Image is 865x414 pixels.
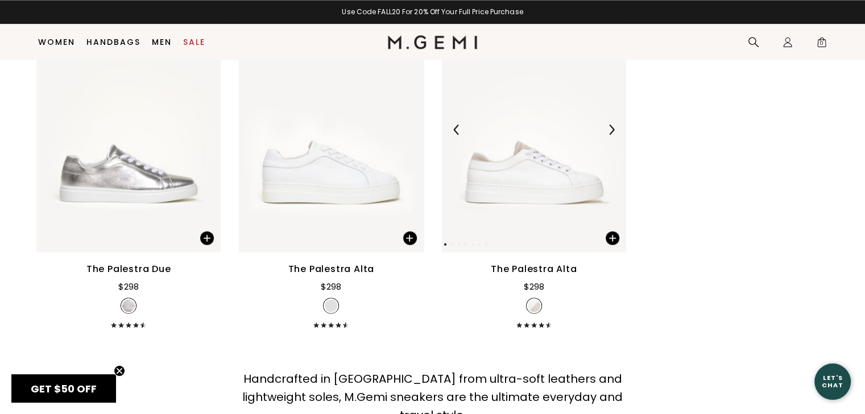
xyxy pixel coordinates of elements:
div: The Palestra Alta [288,262,375,276]
div: GET $50 OFFClose teaser [11,374,116,403]
img: v_7246746091579_SWATCH_50x.jpg [528,299,540,312]
span: 0 [816,39,827,50]
a: Men [152,37,172,47]
div: $298 [321,280,341,294]
img: v_7268668178491_SWATCH_50x.jpg [122,299,135,312]
button: Close teaser [114,365,125,377]
a: The Palestra AltaThe Palestra AltaThe Palestra Alta$298 [239,7,423,328]
div: $298 [118,280,139,294]
span: GET $50 OFF [31,382,97,396]
img: Next Arrow [606,124,616,135]
div: The Palestra Due [86,262,171,276]
a: The Palestra DueThe Palestra DueThe Palestra Due$298 [36,7,221,328]
div: $298 [524,280,544,294]
a: The Palestra AltaThe Palestra AltaPrevious ArrowNext ArrowThe Palestra Alta$298 [442,7,626,328]
a: Sale [183,37,205,47]
a: Handbags [86,37,140,47]
img: M.Gemi [388,35,477,49]
div: Let's Chat [814,374,851,388]
img: Previous Arrow [452,124,462,135]
div: The Palestra Alta [491,262,577,276]
a: Women [38,37,75,47]
img: v_11224_SWATCH_50x.jpg [325,299,337,312]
